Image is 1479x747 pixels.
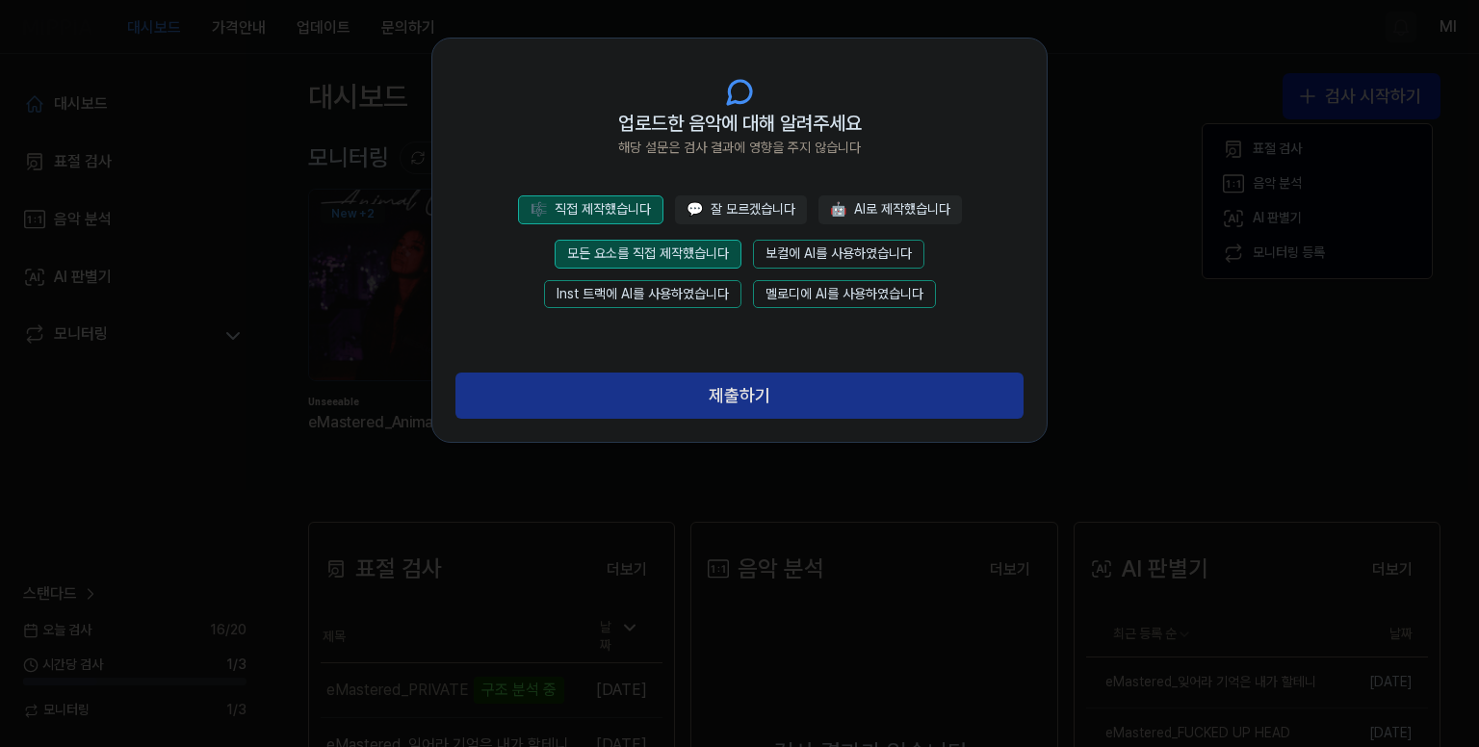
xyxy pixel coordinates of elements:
[455,373,1024,419] button: 제출하기
[518,195,663,224] button: 🎼직접 제작했습니다
[555,240,741,269] button: 모든 요소를 직접 제작했습니다
[675,195,807,224] button: 💬잘 모르겠습니다
[618,139,861,158] span: 해당 설문은 검사 결과에 영향을 주지 않습니다
[753,280,936,309] button: 멜로디에 AI를 사용하였습니다
[687,201,703,217] span: 💬
[618,108,862,139] span: 업로드한 음악에 대해 알려주세요
[544,280,741,309] button: Inst 트랙에 AI를 사용하였습니다
[830,201,846,217] span: 🤖
[818,195,962,224] button: 🤖AI로 제작했습니다
[531,201,547,217] span: 🎼
[753,240,924,269] button: 보컬에 AI를 사용하였습니다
